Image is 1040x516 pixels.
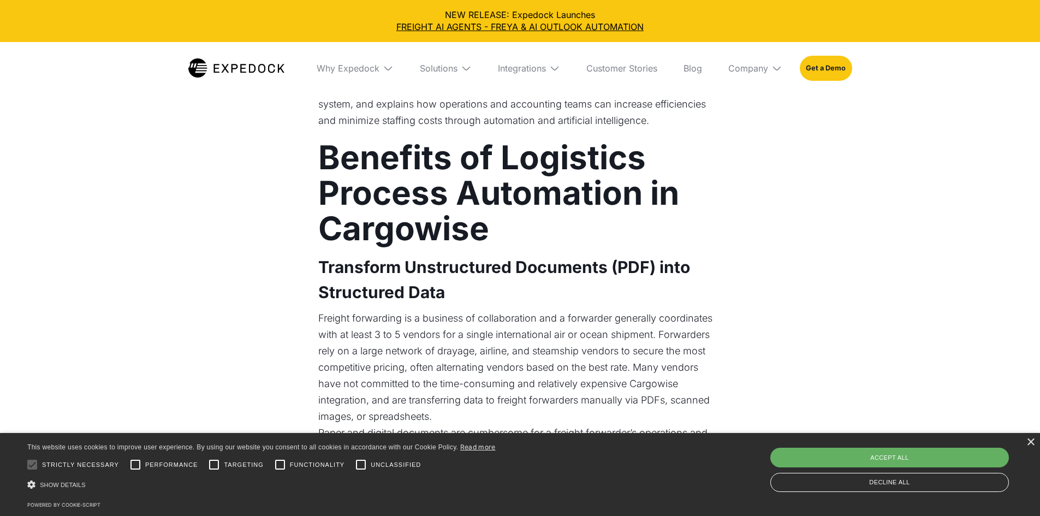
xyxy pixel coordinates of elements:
[27,477,496,493] div: Show details
[9,21,1031,33] a: FREIGHT AI AGENTS - FREYA & AI OUTLOOK AUTOMATION
[985,464,1040,516] iframe: Chat Widget
[318,80,722,129] p: This article discusses the benefits of within the Cargowise system, and explains how operations a...
[720,42,791,94] div: Company
[489,42,569,94] div: Integrations
[145,460,198,470] span: Performance
[224,460,263,470] span: Targeting
[498,63,546,74] div: Integrations
[27,443,458,451] span: This website uses cookies to improve user experience. By using our website you consent to all coo...
[318,257,690,302] strong: Transform Unstructured Documents (PDF) into Structured Data
[728,63,768,74] div: Company
[770,448,1009,467] div: Accept all
[9,9,1031,33] div: NEW RELEASE: Expedock Launches
[42,460,119,470] span: Strictly necessary
[318,310,722,425] p: Freight forwarding is a business of collaboration and a forwarder generally coordinates with at l...
[420,63,457,74] div: Solutions
[578,42,666,94] a: Customer Stories
[308,42,402,94] div: Why Expedock
[40,482,86,488] span: Show details
[317,63,379,74] div: Why Expedock
[318,138,679,248] strong: Benefits of Logistics Process Automation in Cargowise
[770,473,1009,492] div: Decline all
[800,56,852,81] a: Get a Demo
[460,443,496,451] a: Read more
[27,502,100,508] a: Powered by cookie-script
[290,460,344,470] span: Functionality
[371,460,421,470] span: Unclassified
[411,42,480,94] div: Solutions
[1026,438,1035,447] div: Close
[675,42,711,94] a: Blog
